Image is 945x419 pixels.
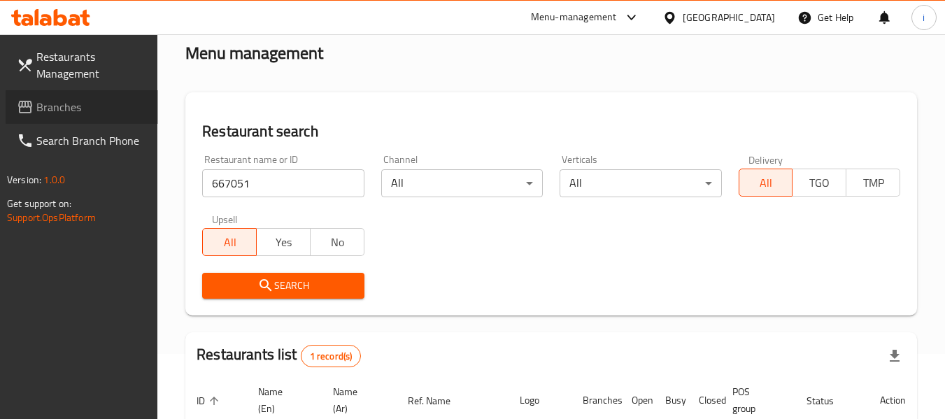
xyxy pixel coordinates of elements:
span: TMP [852,173,895,193]
a: Restaurants Management [6,40,158,90]
a: Search Branch Phone [6,124,158,157]
a: Branches [6,90,158,124]
div: All [381,169,543,197]
span: ID [197,392,223,409]
span: No [316,232,359,253]
span: Version: [7,171,41,189]
button: Yes [256,228,311,256]
div: Menu-management [531,9,617,26]
span: All [208,232,251,253]
button: All [202,228,257,256]
label: Upsell [212,214,238,224]
button: All [739,169,793,197]
button: Search [202,273,364,299]
span: 1.0.0 [43,171,65,189]
span: Name (Ar) [333,383,380,417]
span: POS group [732,383,779,417]
div: [GEOGRAPHIC_DATA] [683,10,775,25]
span: Status [807,392,852,409]
span: All [745,173,788,193]
a: Support.OpsPlatform [7,208,96,227]
button: No [310,228,364,256]
span: 1 record(s) [301,350,361,363]
label: Delivery [748,155,783,164]
div: Export file [878,339,911,373]
span: Restaurants Management [36,48,147,82]
span: Search Branch Phone [36,132,147,149]
span: TGO [798,173,841,193]
span: Branches [36,99,147,115]
span: Get support on: [7,194,71,213]
button: TGO [792,169,846,197]
div: All [560,169,721,197]
h2: Restaurants list [197,344,361,367]
span: Search [213,277,353,294]
span: Yes [262,232,305,253]
h2: Menu management [185,42,323,64]
input: Search for restaurant name or ID.. [202,169,364,197]
span: Ref. Name [408,392,469,409]
span: Name (En) [258,383,305,417]
h2: Restaurant search [202,121,900,142]
button: TMP [846,169,900,197]
span: i [923,10,925,25]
